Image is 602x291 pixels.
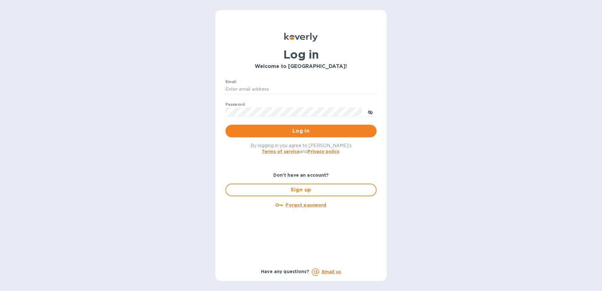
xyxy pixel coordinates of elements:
[225,125,377,137] button: Log in
[322,269,341,274] a: Email us
[225,80,236,84] label: Email
[273,173,329,178] b: Don't have an account?
[225,64,377,70] h3: Welcome to [GEOGRAPHIC_DATA]!
[364,106,377,118] button: toggle password visibility
[308,149,339,154] a: Privacy policy
[231,186,371,194] span: Sign up
[251,143,352,154] span: By logging in you agree to [PERSON_NAME]'s and .
[225,184,377,196] button: Sign up
[284,33,318,42] img: Koverly
[225,103,245,106] label: Password
[225,85,377,94] input: Enter email address
[261,269,309,274] b: Have any questions?
[286,203,326,208] u: Forgot password
[262,149,300,154] a: Terms of service
[225,48,377,61] h1: Log in
[230,127,372,135] span: Log in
